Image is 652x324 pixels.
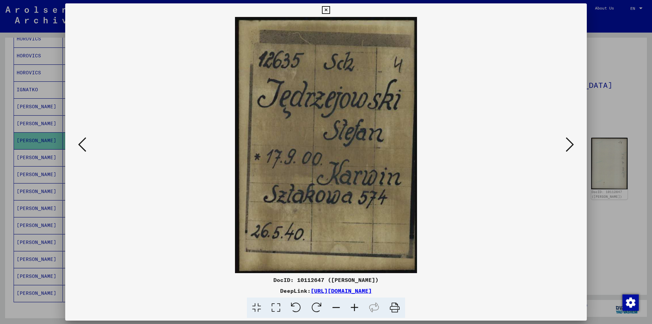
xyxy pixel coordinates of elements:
div: Change consent [622,294,638,310]
div: DeepLink: [65,287,587,295]
a: [URL][DOMAIN_NAME] [311,287,372,294]
img: 001.jpg [88,17,564,273]
img: Change consent [622,294,639,311]
div: DocID: 10112647 ([PERSON_NAME]) [65,276,587,284]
